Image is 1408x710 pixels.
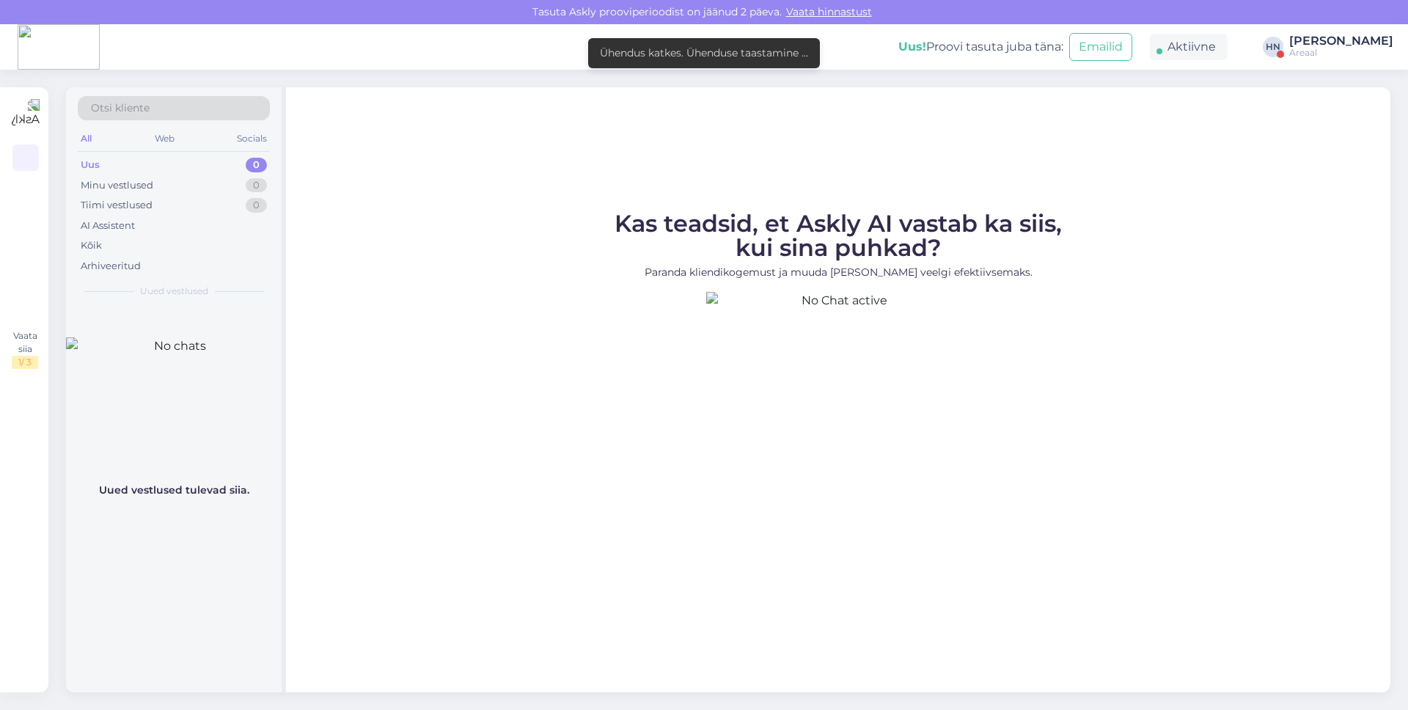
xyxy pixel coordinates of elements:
div: All [78,129,95,148]
span: Uued vestlused [140,285,208,298]
div: 0 [246,158,267,172]
div: AI Assistent [81,219,135,233]
span: Otsi kliente [91,100,150,116]
div: Aktiivne [1150,34,1228,60]
p: Uued vestlused tulevad siia. [99,483,249,498]
div: Socials [234,129,270,148]
div: [PERSON_NAME] [1289,35,1393,47]
div: Uus [81,158,100,172]
img: No Chat active [706,292,970,556]
div: 0 [246,178,267,193]
a: [PERSON_NAME]Areaal [1289,35,1399,59]
div: 1 / 3 [12,356,38,369]
div: Areaal [1289,47,1393,59]
div: Vaata siia [12,329,38,369]
div: Minu vestlused [81,178,153,193]
div: HN [1263,37,1283,57]
div: Ühendus katkes. Ühenduse taastamine ... [600,45,808,61]
div: Tiimi vestlused [81,198,153,213]
a: Vaata hinnastust [782,5,876,18]
div: Kõik [81,238,102,253]
button: Emailid [1069,33,1132,61]
div: Web [152,129,177,148]
p: Paranda kliendikogemust ja muuda [PERSON_NAME] veelgi efektiivsemaks. [615,265,1062,280]
b: Uus! [898,40,926,54]
img: No chats [66,337,282,469]
span: Kas teadsid, et Askly AI vastab ka siis, kui sina puhkad? [615,209,1062,262]
div: 0 [246,198,267,213]
div: Arhiveeritud [81,259,141,274]
img: Askly Logo [12,99,40,127]
div: Proovi tasuta juba täna: [898,38,1063,56]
